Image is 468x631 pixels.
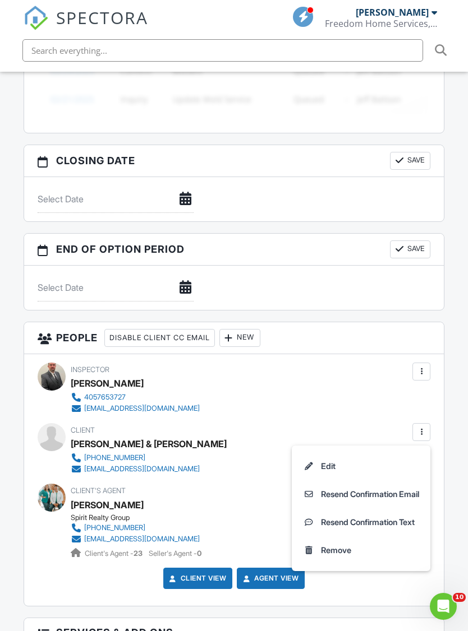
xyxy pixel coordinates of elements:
[71,513,209,522] div: Spirit Realty Group
[149,549,201,558] span: Seller's Agent -
[219,329,260,347] div: New
[71,392,200,403] a: 4057653727
[56,6,148,29] span: SPECTORA
[390,152,430,170] button: Save
[56,153,135,168] span: Closing date
[356,7,429,18] div: [PERSON_NAME]
[84,535,200,544] div: [EMAIL_ADDRESS][DOMAIN_NAME]
[390,240,430,258] button: Save
[71,522,200,533] a: [PHONE_NUMBER]
[134,549,143,558] strong: 23
[71,486,126,495] span: Client's Agent
[71,452,218,463] a: [PHONE_NUMBER]
[38,274,194,301] input: Select Date
[84,465,200,474] div: [EMAIL_ADDRESS][DOMAIN_NAME]
[321,544,351,557] div: Remove
[84,393,126,402] div: 4057653727
[38,185,194,213] input: Select Date
[299,536,424,564] a: Remove
[84,523,145,532] div: [PHONE_NUMBER]
[299,480,424,508] a: Resend Confirmation Email
[430,593,457,620] iframe: Intercom live chat
[325,18,437,29] div: Freedom Home Services, LLC
[453,593,466,602] span: 10
[24,15,148,39] a: SPECTORA
[71,533,200,545] a: [EMAIL_ADDRESS][DOMAIN_NAME]
[167,573,227,584] a: Client View
[22,39,423,62] input: Search everything...
[104,329,215,347] div: Disable Client CC Email
[84,404,200,413] div: [EMAIL_ADDRESS][DOMAIN_NAME]
[299,452,424,480] a: Edit
[38,49,431,121] img: blurred-tasks-251b60f19c3f713f9215ee2a18cbf2105fc2d72fcd585247cf5e9ec0c957c1dd.png
[241,573,299,584] a: Agent View
[71,435,227,452] div: [PERSON_NAME] & [PERSON_NAME]
[71,365,109,374] span: Inspector
[85,549,144,558] span: Client's Agent -
[71,403,200,414] a: [EMAIL_ADDRESS][DOMAIN_NAME]
[24,322,444,354] h3: People
[71,497,144,513] a: [PERSON_NAME]
[71,375,144,392] div: [PERSON_NAME]
[84,453,145,462] div: [PHONE_NUMBER]
[56,242,185,257] span: End of Option Period
[299,508,424,536] a: Resend Confirmation Text
[24,6,48,30] img: The Best Home Inspection Software - Spectora
[197,549,201,558] strong: 0
[71,426,95,434] span: Client
[71,463,218,475] a: [EMAIL_ADDRESS][DOMAIN_NAME]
